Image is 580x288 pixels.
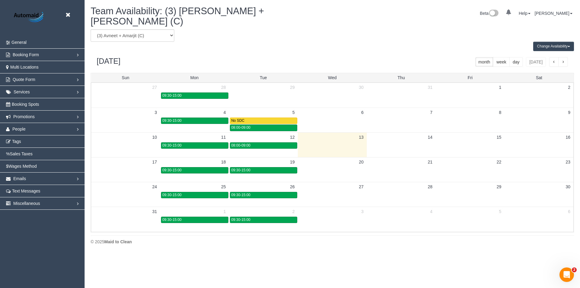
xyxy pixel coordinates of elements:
span: 09:30-15:00 [231,193,250,197]
a: 20 [356,157,367,167]
span: 09:30-15:00 [163,168,182,172]
a: [PERSON_NAME] [535,11,572,16]
a: 17 [149,157,160,167]
span: 08:00-09:00 [231,125,250,130]
h2: [DATE] [97,57,121,66]
span: Team Availability: (3) [PERSON_NAME] + [PERSON_NAME] (C) [91,6,264,27]
a: Help [519,11,530,16]
a: 18 [218,157,229,167]
span: 09:30-15:00 [231,218,250,222]
span: Wed [328,75,337,80]
a: 28 [218,83,229,92]
a: 19 [287,157,298,167]
a: 8 [496,108,504,117]
a: 16 [562,133,573,142]
a: 27 [356,182,367,191]
button: day [509,57,523,67]
a: 21 [425,157,436,167]
span: Text Messages [12,189,40,193]
a: 26 [287,182,298,191]
a: 30 [356,83,367,92]
a: 2 [289,207,298,216]
a: 29 [494,182,504,191]
img: Automaid Logo [11,11,48,24]
span: No SDC [231,118,245,123]
span: Booking Spots [12,102,39,107]
span: 09:30-15:00 [231,168,250,172]
span: 08:00-09:00 [231,143,250,147]
span: Wages Method [8,164,37,169]
span: Services [14,89,30,94]
span: Sales Taxes [10,151,32,156]
span: Multi Locations [10,65,38,70]
span: Mon [190,75,198,80]
span: Sat [536,75,542,80]
div: © 2025 [91,239,574,245]
span: Sun [122,75,129,80]
span: Emails [13,176,26,181]
a: 3 [358,207,367,216]
span: 09:30-15:00 [163,93,182,98]
button: month [475,57,494,67]
a: 28 [425,182,436,191]
span: Booking Form [13,52,39,57]
span: Fri [468,75,472,80]
a: 31 [149,207,160,216]
a: 1 [496,83,504,92]
a: 29 [287,83,298,92]
a: 13 [356,133,367,142]
a: 2 [565,83,573,92]
span: Promotions [13,114,35,119]
button: [DATE] [526,57,546,67]
img: New interface [488,10,498,18]
span: General [11,40,27,45]
span: People [12,127,26,131]
a: 7 [427,108,436,117]
a: 23 [562,157,573,167]
a: 14 [425,133,436,142]
a: 25 [218,182,229,191]
a: 11 [218,133,229,142]
span: Tue [260,75,267,80]
a: 6 [565,207,573,216]
span: 2 [572,267,577,272]
a: 9 [565,108,573,117]
a: Beta [480,11,499,16]
span: 09:30-15:00 [163,143,182,147]
a: 1 [221,207,229,216]
span: Thu [398,75,405,80]
strong: Maid to Clean [104,239,132,244]
iframe: Intercom live chat [559,267,574,282]
span: 09:30-15:00 [163,218,182,222]
a: 10 [149,133,160,142]
a: 4 [221,108,229,117]
span: Miscellaneous [13,201,40,206]
button: Change Availability [533,42,574,51]
button: week [493,57,510,67]
a: 5 [496,207,504,216]
a: 5 [289,108,298,117]
a: 22 [494,157,504,167]
a: 15 [494,133,504,142]
span: 09:30-15:00 [163,118,182,123]
span: Quote Form [13,77,35,82]
a: 31 [425,83,436,92]
span: Tags [12,139,21,144]
a: 3 [152,108,160,117]
a: 30 [562,182,573,191]
a: 6 [358,108,367,117]
span: 09:30-15:00 [163,193,182,197]
a: 4 [427,207,436,216]
a: 12 [287,133,298,142]
a: 24 [149,182,160,191]
a: 27 [149,83,160,92]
